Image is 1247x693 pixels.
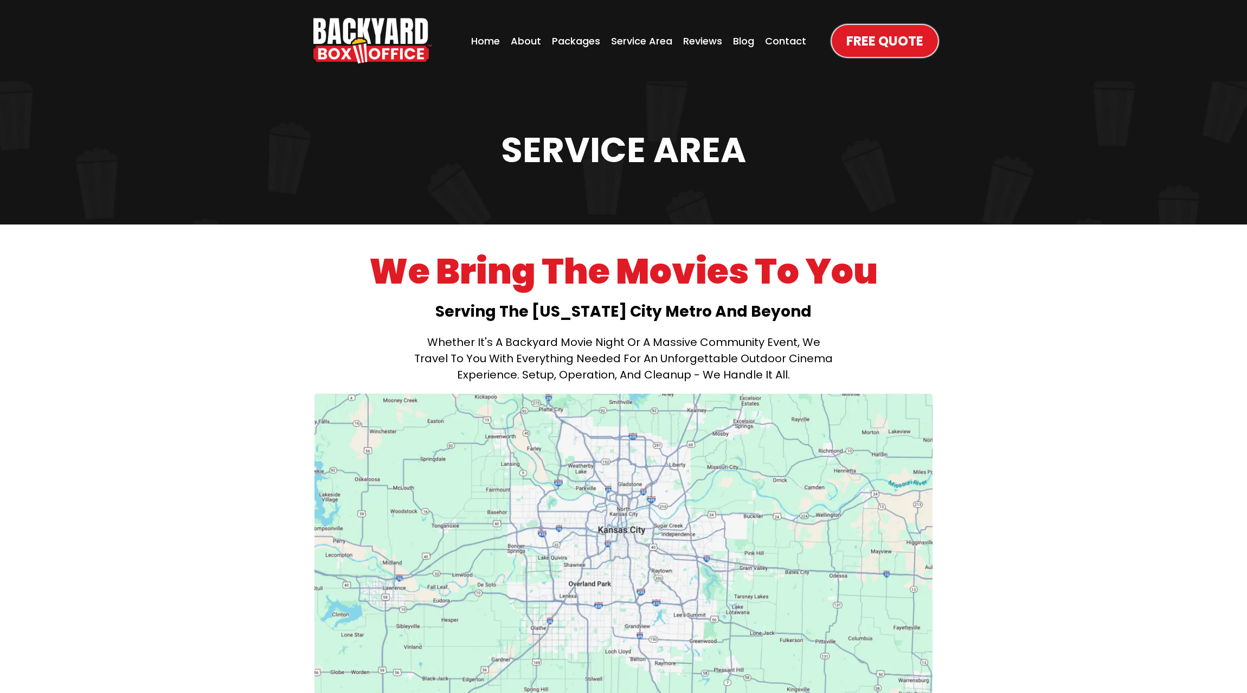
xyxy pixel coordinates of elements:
img: Backyard Box Office [313,18,432,63]
p: travel to you with everything needed for an unforgettable outdoor cinema [309,350,938,367]
a: Home [468,30,503,52]
a: https://www.backyardboxoffice.com [313,18,432,63]
h1: Service Area [309,133,938,168]
a: Blog [730,30,757,52]
h1: We Bring The Movies To You [309,249,938,295]
a: Packages [549,30,603,52]
a: Free Quote [832,25,938,57]
a: About [507,30,544,52]
a: Reviews [680,30,725,52]
a: Service Area [608,30,676,52]
p: experience. Setup, operation, and cleanup - we handle it all. [309,367,938,383]
strong: Serving the [US_STATE] City metro and beyond [435,301,812,322]
span: Free Quote [846,31,923,50]
p: Whether it's a backyard movie night or a massive community event, we [309,334,938,350]
a: Contact [762,30,809,52]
